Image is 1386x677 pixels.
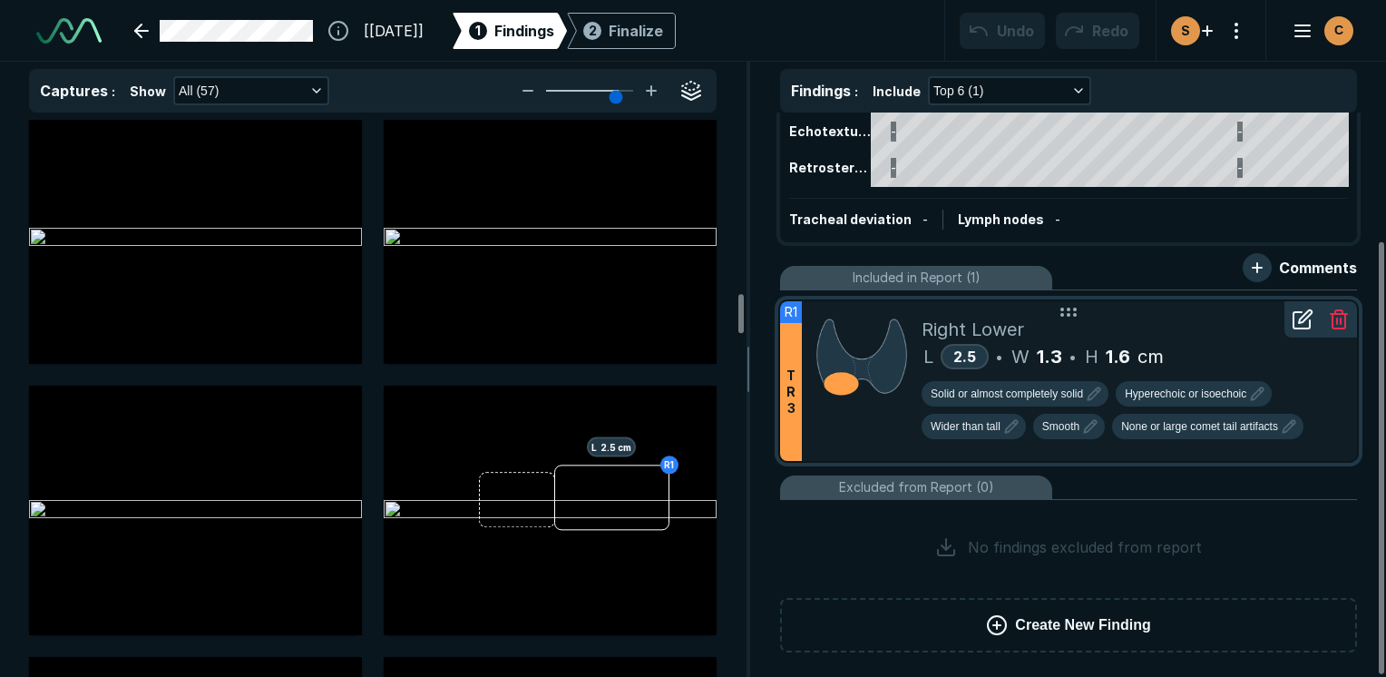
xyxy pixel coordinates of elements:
[36,18,102,44] img: See-Mode Logo
[567,13,676,49] div: 2Finalize
[1042,418,1079,435] span: Smooth
[791,82,851,100] span: Findings
[933,81,983,101] span: Top 6 (1)
[1181,21,1190,40] span: S
[853,268,981,288] span: Included in Report (1)
[1324,16,1353,45] div: avatar-name
[587,437,636,457] span: L 2.5 cm
[923,343,933,370] span: L
[1281,13,1357,49] button: avatar-name
[922,316,1024,343] span: Right Lower
[780,301,1357,461] li: R1TR3Right LowerL2.5•W1.3•H1.6cm
[1055,211,1060,227] span: -
[780,476,1357,587] li: Excluded from Report (0)No findings excluded from report
[780,598,1357,652] button: Create New Finding
[953,348,976,366] span: 2.5
[1279,257,1357,279] span: Comments
[179,81,219,101] span: All (57)
[968,536,1202,558] span: No findings excluded from report
[589,21,597,40] span: 2
[1085,343,1098,370] span: H
[1121,418,1278,435] span: None or large comet tail artifacts
[1011,343,1030,370] span: W
[1106,343,1130,370] span: 1.6
[958,211,1044,227] span: Lymph nodes
[1171,16,1200,45] div: avatar-name
[609,20,663,42] div: Finalize
[364,20,424,42] span: [[DATE]]
[785,302,797,322] span: R1
[789,211,912,227] span: Tracheal deviation
[112,83,115,99] span: :
[854,83,858,99] span: :
[931,386,1083,402] span: Solid or almost completely solid
[873,82,921,101] span: Include
[29,11,109,51] a: See-Mode Logo
[1056,13,1139,49] button: Redo
[1069,346,1076,368] span: •
[1037,343,1062,370] span: 1.3
[816,316,907,397] img: 31xBUYAAAAGSURBVAMAXSkDyXEM6KkAAAAASUVORK5CYII=
[839,477,994,497] span: Excluded from Report (0)
[1334,21,1343,40] span: C
[786,368,795,417] span: T R 3
[1125,386,1246,402] span: Hyperechoic or isoechoic
[453,13,567,49] div: 1Findings
[996,346,1002,368] span: •
[494,20,554,42] span: Findings
[931,418,1000,435] span: Wider than tall
[1137,343,1164,370] span: cm
[960,13,1045,49] button: Undo
[922,211,928,227] span: -
[40,82,108,100] span: Captures
[1015,614,1150,636] span: Create New Finding
[130,82,166,101] span: Show
[475,21,481,40] span: 1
